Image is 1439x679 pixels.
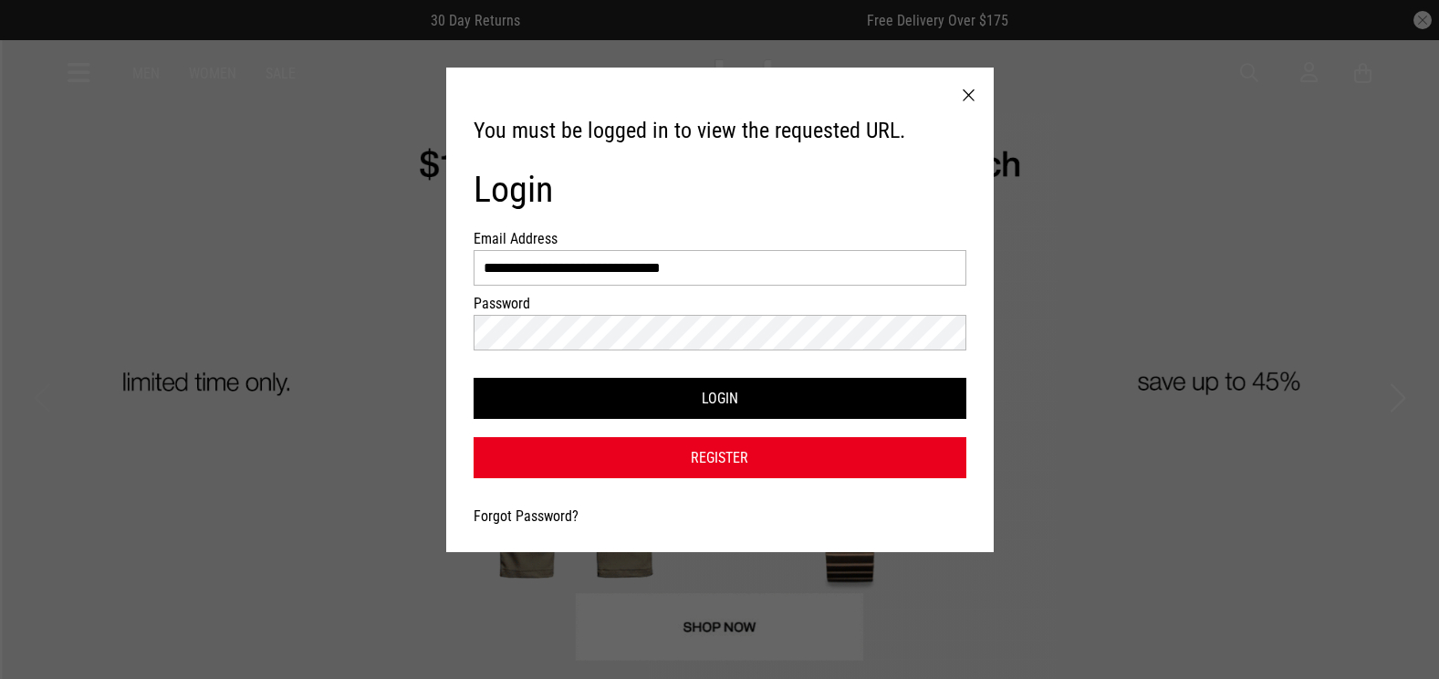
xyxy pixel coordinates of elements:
[474,378,966,419] button: Login
[474,295,572,312] label: Password
[474,230,572,247] label: Email Address
[474,507,579,525] a: Forgot Password?
[474,437,966,478] a: Register
[474,117,966,146] h3: You must be logged in to view the requested URL.
[474,168,966,212] h1: Login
